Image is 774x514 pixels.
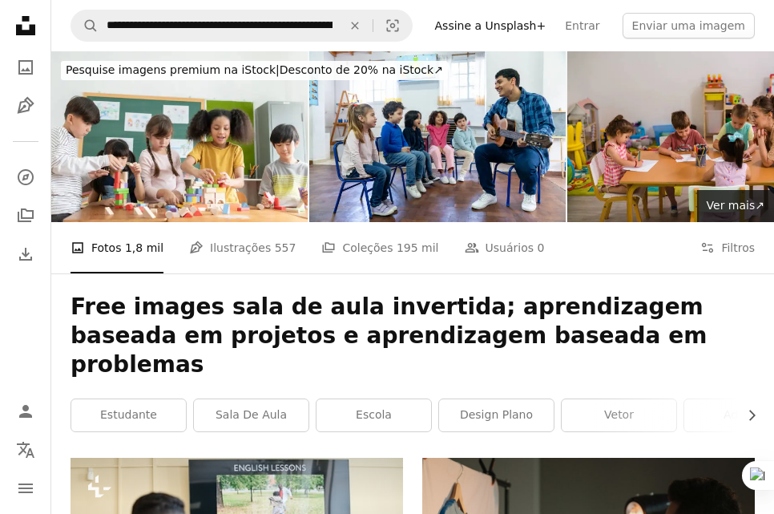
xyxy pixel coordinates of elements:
a: Histórico de downloads [10,238,42,270]
img: Grupo diverso de crianças de 7 anos na escola se divertindo em aula de música com professor alegre [309,51,566,222]
span: 195 mil [397,239,439,257]
span: 557 [275,239,296,257]
span: Pesquise imagens premium na iStock | [66,63,280,76]
button: Enviar uma imagem [623,13,755,38]
button: Limpar [337,10,373,41]
a: Pesquise imagens premium na iStock|Desconto de 20% na iStock↗ [51,51,458,90]
img: Alunos da Escola Primária Multiétnica brincando de bloco de madeira [51,51,308,222]
a: Coleções [10,200,42,232]
a: Entrar [555,13,609,38]
a: Ver mais↗ [697,190,774,222]
button: Filtros [700,222,755,273]
button: Idioma [10,434,42,466]
button: Pesquise na Unsplash [71,10,99,41]
a: sala de aula [194,399,308,431]
form: Pesquise conteúdo visual em todo o site [71,10,413,42]
a: Coleções 195 mil [321,222,438,273]
button: Menu [10,472,42,504]
a: vetor [562,399,676,431]
a: Ilustrações 557 [189,222,296,273]
a: design plano [439,399,554,431]
a: Ilustrações [10,90,42,122]
a: Usuários 0 [465,222,545,273]
a: Explorar [10,161,42,193]
span: Ver mais ↗ [707,199,764,212]
a: estudante [71,399,186,431]
button: rolar lista para a direita [737,399,755,431]
span: 0 [537,239,544,257]
a: Assine a Unsplash+ [425,13,556,38]
a: Entrar / Cadastrar-se [10,395,42,427]
span: Desconto de 20% na iStock ↗ [66,63,443,76]
button: Pesquisa visual [373,10,412,41]
h1: Free images sala de aula invertida; aprendizagem baseada em projetos e aprendizagem baseada em pr... [71,293,755,379]
a: escola [316,399,431,431]
a: Fotos [10,51,42,83]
